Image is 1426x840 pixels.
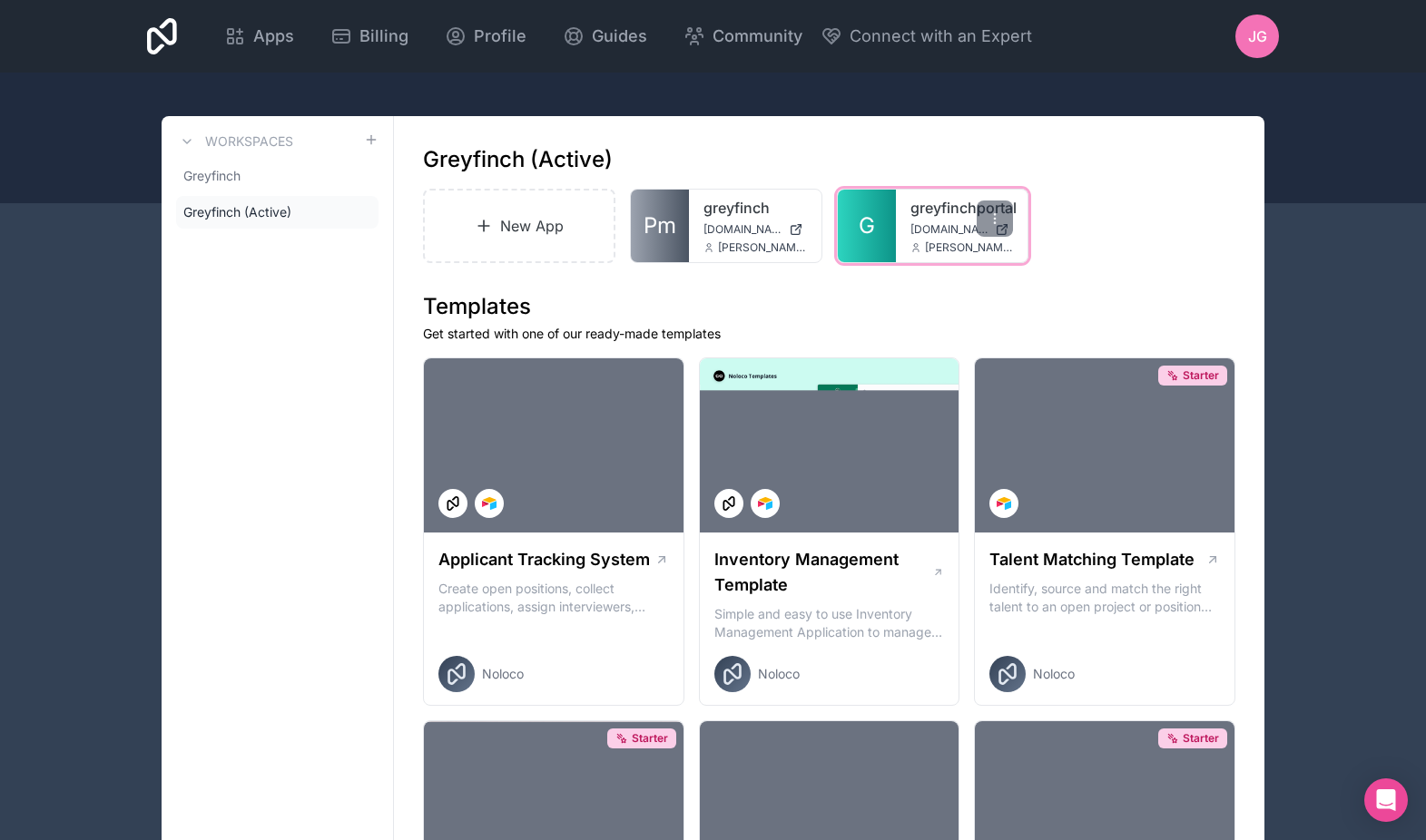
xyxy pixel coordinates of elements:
span: Starter [632,731,668,746]
a: G [838,190,896,262]
h1: Applicant Tracking System [438,547,650,572]
div: Open Intercom Messenger [1364,778,1408,822]
a: Guides [548,16,662,56]
h1: Inventory Management Template [714,547,932,598]
h1: Greyfinch (Active) [423,145,613,174]
a: Apps [210,16,309,56]
a: New App [423,189,615,263]
span: Apps [253,24,294,49]
p: Identify, source and match the right talent to an open project or position with our Talent Matchi... [989,580,1220,616]
a: [DOMAIN_NAME] [910,222,1014,237]
span: Noloco [482,665,524,683]
span: Guides [592,24,647,49]
img: Airtable Logo [482,496,497,511]
span: Greyfinch (Active) [183,203,291,221]
span: Pm [644,211,676,240]
h1: Templates [423,292,1235,321]
img: Airtable Logo [758,496,772,511]
span: [DOMAIN_NAME] [910,222,988,237]
a: Billing [316,16,423,56]
span: G [859,211,875,240]
span: JG [1248,25,1267,47]
h3: Workspaces [205,132,293,151]
a: Profile [430,16,541,56]
p: Create open positions, collect applications, assign interviewers, centralise candidate feedback a... [438,580,669,616]
p: Get started with one of our ready-made templates [423,325,1235,343]
img: Airtable Logo [997,496,1011,511]
span: Noloco [1033,665,1075,683]
a: Greyfinch [176,160,379,192]
p: Simple and easy to use Inventory Management Application to manage your stock, orders and Manufact... [714,605,945,641]
span: Greyfinch [183,167,241,185]
a: greyfinchportal [910,197,1014,219]
span: Profile [474,24,526,49]
span: [PERSON_NAME][EMAIL_ADDRESS][PERSON_NAME][DOMAIN_NAME] [925,240,1014,255]
span: [PERSON_NAME][EMAIL_ADDRESS][PERSON_NAME][DOMAIN_NAME] [718,240,807,255]
button: Connect with an Expert [821,24,1032,49]
span: Billing [359,24,408,49]
a: Pm [631,190,689,262]
a: Greyfinch (Active) [176,196,379,229]
span: [DOMAIN_NAME] [703,222,782,237]
span: Noloco [758,665,800,683]
span: Connect with an Expert [850,24,1032,49]
a: Community [669,16,817,56]
span: Starter [1183,731,1219,746]
h1: Talent Matching Template [989,547,1195,572]
a: Workspaces [176,131,293,152]
a: [DOMAIN_NAME] [703,222,807,237]
span: Community [713,24,802,49]
span: Starter [1183,368,1219,383]
a: greyfinch [703,197,807,219]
